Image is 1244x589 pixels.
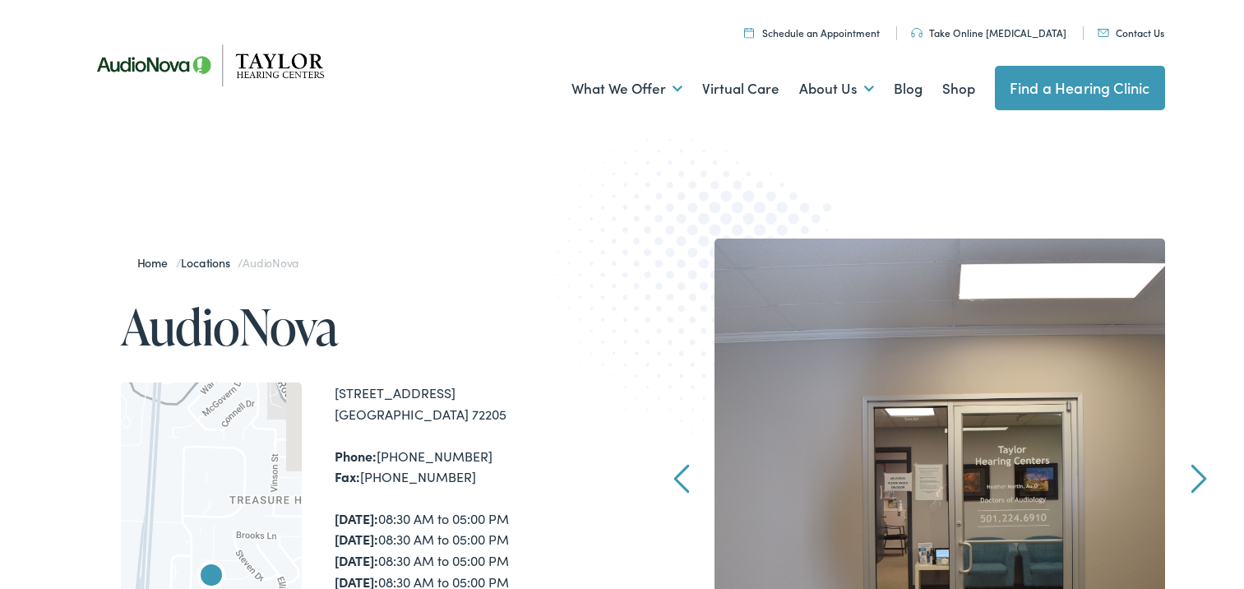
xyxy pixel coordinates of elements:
[1191,464,1206,494] a: Next
[702,58,779,119] a: Virtual Care
[121,299,622,354] h1: AudioNova
[744,26,880,39] a: Schedule an Appointment
[942,58,975,119] a: Shop
[673,464,689,494] a: Prev
[335,447,377,465] strong: Phone:
[335,446,622,488] div: [PHONE_NUMBER] [PHONE_NUMBER]
[911,28,923,38] img: utility icon
[181,254,238,271] a: Locations
[137,254,176,271] a: Home
[571,58,682,119] a: What We Offer
[995,66,1165,110] a: Find a Hearing Clinic
[799,58,874,119] a: About Us
[335,551,378,569] strong: [DATE]:
[335,467,360,485] strong: Fax:
[1098,29,1109,37] img: utility icon
[894,58,923,119] a: Blog
[911,26,1066,39] a: Take Online [MEDICAL_DATA]
[335,383,622,424] div: [STREET_ADDRESS] [GEOGRAPHIC_DATA] 72205
[1098,26,1164,39] a: Contact Us
[137,254,299,271] span: / /
[243,254,298,271] span: AudioNova
[335,509,378,527] strong: [DATE]:
[744,27,754,38] img: utility icon
[335,530,378,548] strong: [DATE]:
